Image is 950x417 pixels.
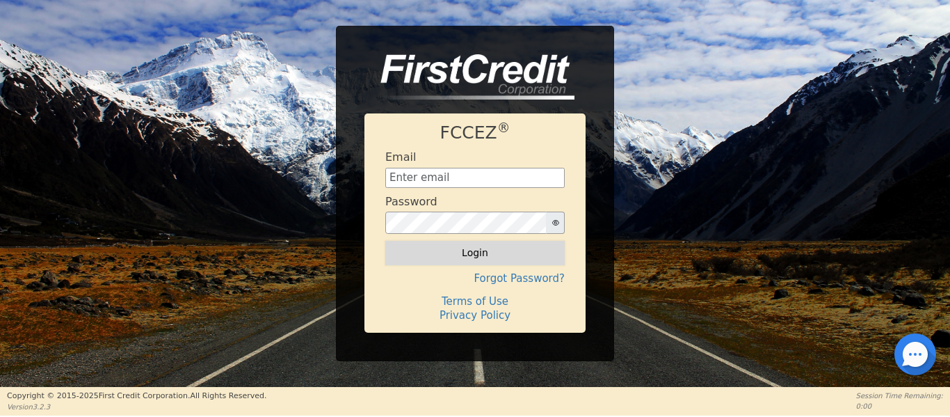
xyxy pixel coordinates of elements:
button: Login [385,241,565,265]
p: 0:00 [856,401,943,411]
h4: Password [385,195,437,208]
h1: FCCEZ [385,123,565,143]
input: password [385,212,547,234]
h4: Terms of Use [385,295,565,308]
img: logo-CMu_cnol.png [364,54,574,100]
sup: ® [497,120,510,135]
p: Copyright © 2015- 2025 First Credit Corporation. [7,391,266,402]
h4: Privacy Policy [385,309,565,322]
input: Enter email [385,168,565,189]
p: Session Time Remaining: [856,391,943,401]
p: Version 3.2.3 [7,402,266,412]
span: All Rights Reserved. [190,391,266,400]
h4: Email [385,150,416,164]
h4: Forgot Password? [385,272,565,285]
